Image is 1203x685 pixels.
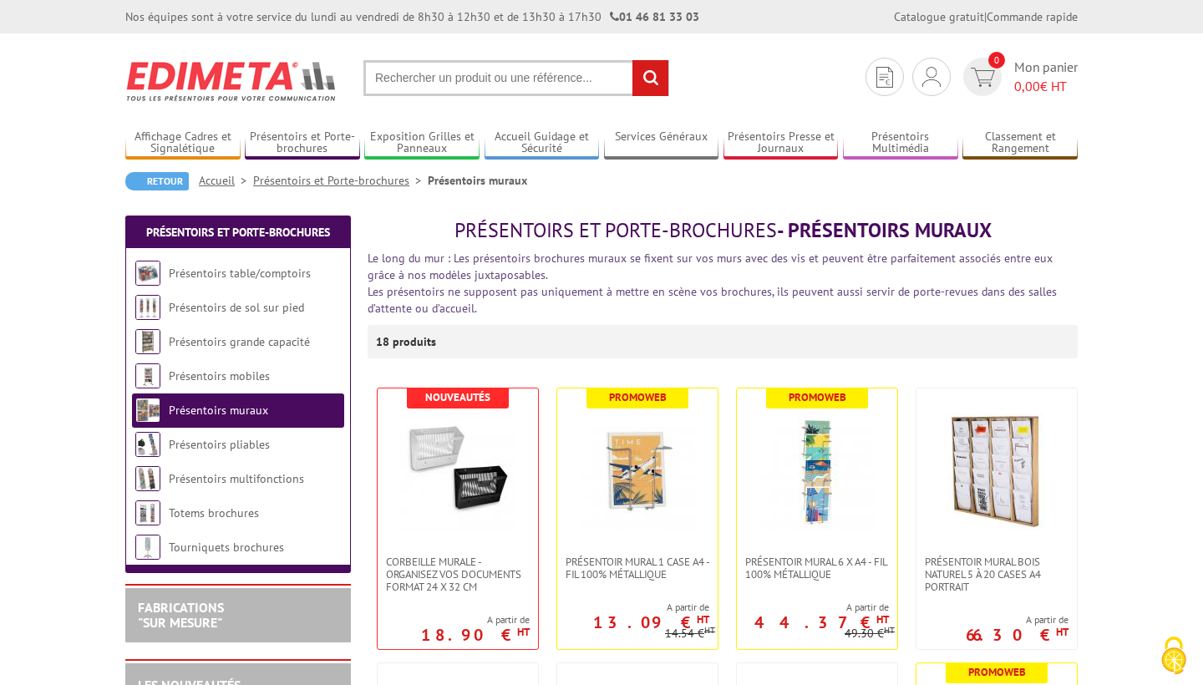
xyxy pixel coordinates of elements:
p: 66.30 € [966,630,1068,640]
a: Présentoirs de sol sur pied [169,300,304,315]
b: Promoweb [609,390,667,404]
img: Présentoirs pliables [135,432,160,457]
input: rechercher [632,60,668,96]
a: devis rapide 0 Mon panier 0,00€ HT [959,58,1078,96]
li: Présentoirs muraux [428,172,527,189]
div: | [894,8,1078,25]
a: Accueil Guidage et Sécurité [485,129,600,157]
a: Présentoirs mobiles [169,368,270,383]
span: Présentoir mural 6 x A4 - Fil 100% métallique [745,556,889,581]
a: Présentoirs muraux [169,403,268,418]
img: Présentoirs grande capacité [135,329,160,354]
span: A partir de [421,613,530,627]
a: Présentoirs et Porte-brochures [253,173,428,188]
button: Cookies (fenêtre modale) [1145,628,1203,685]
input: Rechercher un produit ou une référence... [363,60,669,96]
a: Affichage Cadres et Signalétique [125,129,241,157]
strong: 01 46 81 33 03 [610,9,699,24]
sup: HT [517,625,530,639]
b: Promoweb [968,665,1026,679]
a: Présentoirs pliables [169,437,270,452]
a: Présentoir mural 6 x A4 - Fil 100% métallique [737,556,897,581]
p: 44.37 € [754,617,889,627]
img: devis rapide [971,68,995,87]
a: Exposition Grilles et Panneaux [364,129,480,157]
a: Retour [125,172,189,190]
span: 0,00 [1014,78,1040,94]
b: Nouveautés [425,390,490,404]
span: A partir de [557,601,709,614]
span: Corbeille Murale - Organisez vos documents format 24 x 32 cm [386,556,530,593]
a: Accueil [199,173,253,188]
a: Commande rapide [987,9,1078,24]
img: Présentoirs multifonctions [135,466,160,491]
img: Présentoirs muraux [135,398,160,423]
sup: HT [1056,625,1068,639]
p: 13.09 € [593,617,709,627]
a: Présentoir mural 1 case A4 - Fil 100% métallique [557,556,718,581]
a: Présentoir Mural Bois naturel 5 à 20 cases A4 Portrait [916,556,1077,593]
a: FABRICATIONS"Sur Mesure" [138,599,224,631]
a: Présentoirs table/comptoirs [169,266,311,281]
a: Services Généraux [604,129,719,157]
b: Promoweb [789,390,846,404]
img: Edimeta [125,50,338,112]
img: Totems brochures [135,500,160,525]
div: Nos équipes sont à votre service du lundi au vendredi de 8h30 à 12h30 et de 13h30 à 17h30 [125,8,699,25]
img: Présentoirs table/comptoirs [135,261,160,286]
font: Le long du mur : Les présentoirs brochures muraux se fixent sur vos murs avec des vis et peuvent ... [368,251,1053,282]
img: Présentoirs de sol sur pied [135,295,160,320]
sup: HT [697,612,709,627]
span: Présentoirs et Porte-brochures [454,217,777,243]
img: Présentoirs mobiles [135,363,160,388]
sup: HT [884,624,895,636]
span: Présentoir mural 1 case A4 - Fil 100% métallique [566,556,709,581]
img: Présentoir mural 6 x A4 - Fil 100% métallique [759,414,876,530]
p: 18.90 € [421,630,530,640]
a: Présentoirs Presse et Journaux [723,129,839,157]
a: Présentoirs grande capacité [169,334,310,349]
font: Les présentoirs ne supposent pas uniquement à mettre en scène vos brochures, ils peuvent aussi se... [368,284,1057,316]
img: devis rapide [922,67,941,87]
sup: HT [876,612,889,627]
img: Tourniquets brochures [135,535,160,560]
a: Présentoirs Multimédia [843,129,958,157]
img: Présentoir Mural Bois naturel 5 à 20 cases A4 Portrait [938,414,1055,530]
p: 18 produits [376,325,439,358]
a: Catalogue gratuit [894,9,984,24]
img: Cookies (fenêtre modale) [1153,635,1195,677]
a: Présentoirs et Porte-brochures [245,129,360,157]
a: Totems brochures [169,505,259,520]
a: Tourniquets brochures [169,540,284,555]
img: Présentoir mural 1 case A4 - Fil 100% métallique [579,414,696,530]
span: A partir de [737,601,889,614]
span: € HT [1014,77,1078,96]
a: Présentoirs et Porte-brochures [146,225,330,240]
img: Corbeille Murale - Organisez vos documents format 24 x 32 cm [399,414,516,530]
span: A partir de [966,613,1068,627]
p: 49.30 € [845,627,895,640]
p: 14.54 € [665,627,715,640]
a: Présentoirs multifonctions [169,471,304,486]
img: devis rapide [876,67,893,88]
a: Classement et Rangement [962,129,1078,157]
span: Mon panier [1014,58,1078,96]
h1: - Présentoirs muraux [368,220,1078,241]
sup: HT [704,624,715,636]
span: 0 [988,52,1005,68]
span: Présentoir Mural Bois naturel 5 à 20 cases A4 Portrait [925,556,1068,593]
a: Corbeille Murale - Organisez vos documents format 24 x 32 cm [378,556,538,593]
